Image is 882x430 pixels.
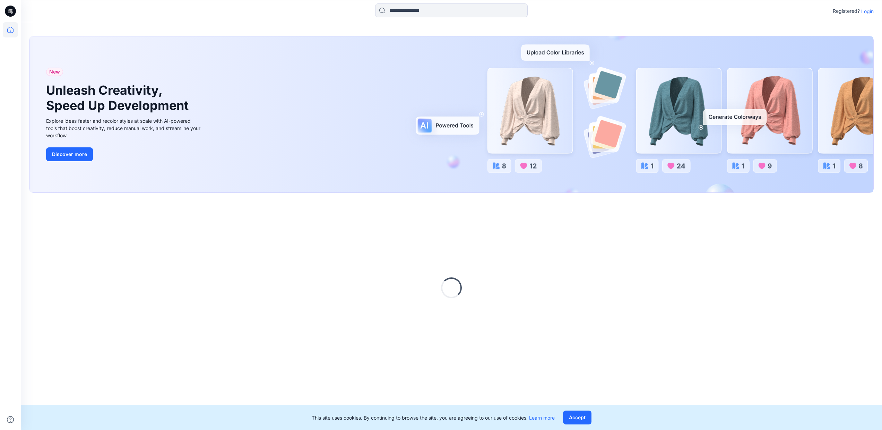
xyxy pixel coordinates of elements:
[563,411,591,424] button: Accept
[46,83,192,113] h1: Unleash Creativity, Speed Up Development
[49,68,60,76] span: New
[861,8,874,15] p: Login
[529,415,555,421] a: Learn more
[46,147,93,161] button: Discover more
[312,414,555,421] p: This site uses cookies. By continuing to browse the site, you are agreeing to our use of cookies.
[833,7,860,15] p: Registered?
[46,147,202,161] a: Discover more
[46,117,202,139] div: Explore ideas faster and recolor styles at scale with AI-powered tools that boost creativity, red...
